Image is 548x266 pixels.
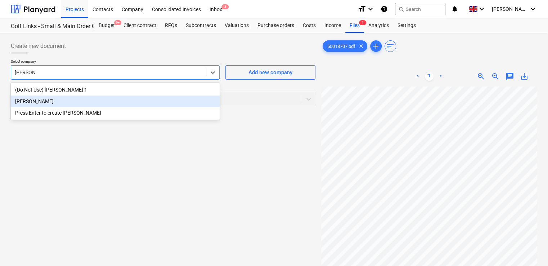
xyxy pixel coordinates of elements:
a: Income [320,18,345,33]
span: 3 [221,4,229,9]
a: Budget9+ [94,18,119,33]
div: Budget [94,18,119,33]
a: Costs [298,18,320,33]
div: Bauder [11,96,220,107]
div: 50018707.pdf [323,40,367,52]
a: Settings [393,18,420,33]
span: [PERSON_NAME] [492,6,528,12]
span: save_alt [520,72,529,81]
span: zoom_in [477,72,485,81]
a: Next page [436,72,445,81]
span: sort [386,42,395,50]
i: Knowledge base [381,5,388,13]
div: Press Enter to create BAUDER [11,107,220,119]
i: keyboard_arrow_down [477,5,486,13]
span: add [372,42,380,50]
a: Files1 [345,18,364,33]
button: Search [395,3,445,15]
span: 9+ [114,20,121,25]
a: Valuations [220,18,253,33]
span: clear [357,42,365,50]
a: Subcontracts [181,18,220,33]
a: Page 1 is your current page [425,72,434,81]
span: Create new document [11,42,66,50]
a: Analytics [364,18,393,33]
span: chat [506,72,514,81]
i: notifications [451,5,458,13]
div: [PERSON_NAME] [11,96,220,107]
a: Purchase orders [253,18,298,33]
span: 1 [359,20,366,25]
span: zoom_out [491,72,500,81]
i: format_size [358,5,366,13]
span: 50018707.pdf [323,44,360,49]
p: Select company [11,59,220,65]
div: (Do Not Use) Bauder 1 [11,84,220,96]
div: Files [345,18,364,33]
i: keyboard_arrow_down [529,5,537,13]
a: Client contract [119,18,161,33]
div: (Do Not Use) [PERSON_NAME] 1 [11,84,220,96]
div: Press Enter to create [PERSON_NAME] [11,107,220,119]
a: RFQs [161,18,181,33]
span: search [398,6,404,12]
a: Previous page [413,72,422,81]
div: Golf Links - Small & Main Order Combined [11,23,86,30]
div: Add new company [248,68,292,77]
button: Add new company [225,65,315,80]
i: keyboard_arrow_down [366,5,375,13]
